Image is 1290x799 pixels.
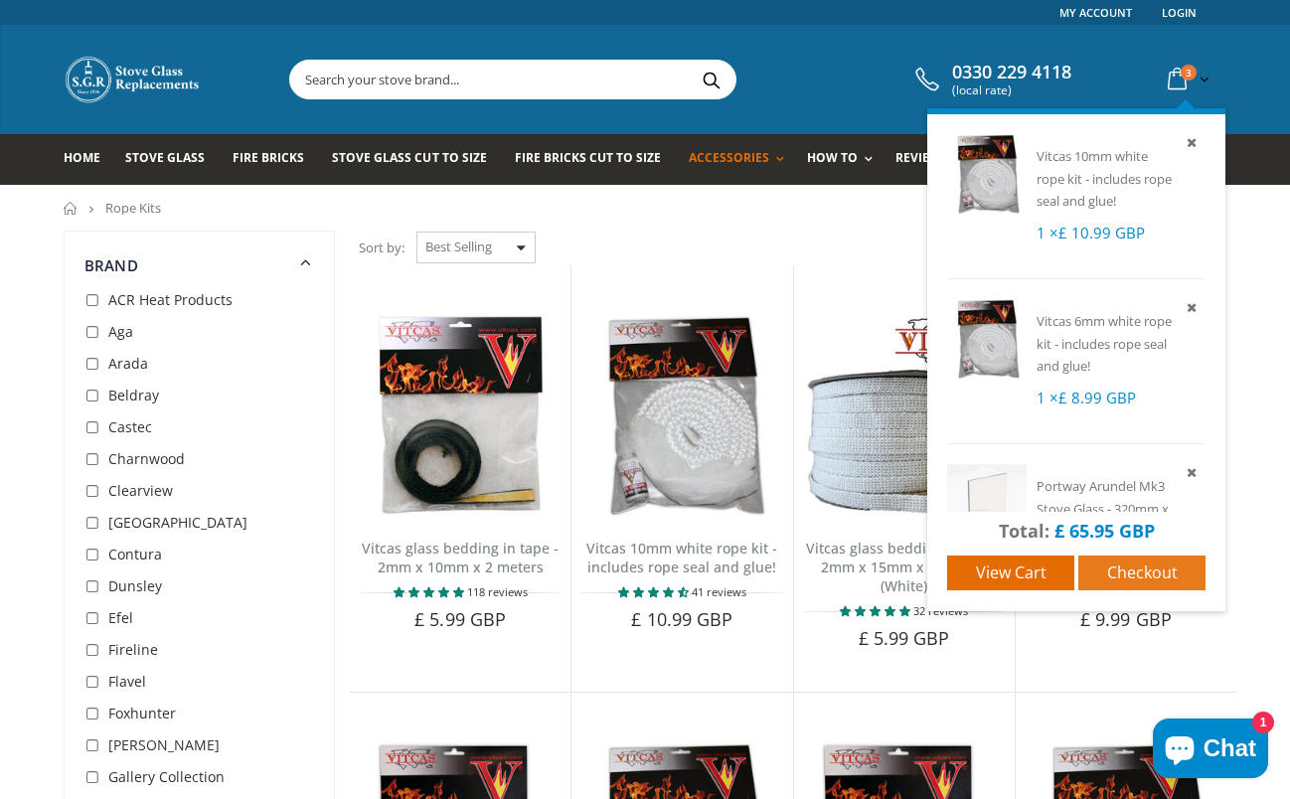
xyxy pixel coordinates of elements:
[105,199,161,217] span: Rope Kits
[976,561,1047,583] span: View cart
[1147,719,1274,783] inbox-online-store-chat: Shopify online store chat
[807,149,858,166] span: How To
[804,315,1005,516] img: Vitcas stove glass bedding in tape
[108,449,185,468] span: Charnwood
[515,149,661,166] span: Fire Bricks Cut To Size
[859,626,950,650] span: £ 5.99 GBP
[947,134,1027,214] img: Vitcas 10mm white rope kit - includes rope seal and glue!
[233,149,304,166] span: Fire Bricks
[64,149,100,166] span: Home
[689,149,769,166] span: Accessories
[1037,223,1145,242] span: 1 ×
[108,735,220,754] span: [PERSON_NAME]
[1037,312,1172,375] a: Vitcas 6mm white rope kit - includes rope seal and glue!
[689,61,733,98] button: Search
[84,255,138,275] span: Brand
[618,584,692,599] span: 4.66 stars
[359,231,404,265] span: Sort by:
[125,149,205,166] span: Stove Glass
[1037,388,1136,407] span: 1 ×
[1107,561,1178,583] span: Checkout
[332,134,501,185] a: Stove Glass Cut To Size
[108,417,152,436] span: Castec
[806,539,1003,595] a: Vitcas glass bedding in tape - 2mm x 15mm x 2 meters (White)
[895,149,948,166] span: Reviews
[108,322,133,341] span: Aga
[108,354,148,373] span: Arada
[467,584,528,599] span: 118 reviews
[1183,296,1206,319] a: Remove item
[1183,131,1206,154] a: Remove item
[233,134,319,185] a: Fire Bricks
[910,62,1071,97] a: 0330 229 4118 (local rate)
[1058,223,1145,242] span: £ 10.99 GBP
[360,315,561,516] img: Vitcas stove glass bedding in tape
[394,584,467,599] span: 4.85 stars
[1080,607,1172,631] span: £ 9.99 GBP
[947,299,1027,379] img: Vitcas 6mm white rope kit - includes rope seal and glue!
[692,584,746,599] span: 41 reviews
[586,539,777,576] a: Vitcas 10mm white rope kit - includes rope seal and glue!
[947,464,1027,544] img: Portway Arundel Mk3 Stove Glass - 320mm x 317mm
[64,55,203,104] img: Stove Glass Replacement
[1037,147,1172,210] a: Vitcas 10mm white rope kit - includes rope seal and glue!
[1054,519,1155,543] span: £ 65.95 GBP
[108,640,158,659] span: Fireline
[108,608,133,627] span: Efel
[108,386,159,404] span: Beldray
[1058,388,1136,407] span: £ 8.99 GBP
[108,545,162,563] span: Contura
[108,513,247,532] span: [GEOGRAPHIC_DATA]
[999,519,1049,543] span: Total:
[108,704,176,722] span: Foxhunter
[414,607,506,631] span: £ 5.99 GBP
[108,290,233,309] span: ACR Heat Products
[689,134,794,185] a: Accessories
[913,603,968,618] span: 32 reviews
[1078,556,1206,590] a: Checkout
[581,315,782,516] img: Vitcas white rope, glue and gloves kit 10mm
[362,539,559,576] a: Vitcas glass bedding in tape - 2mm x 10mm x 2 meters
[840,603,913,618] span: 4.88 stars
[515,134,676,185] a: Fire Bricks Cut To Size
[631,607,732,631] span: £ 10.99 GBP
[1181,65,1197,80] span: 3
[108,767,225,786] span: Gallery Collection
[108,481,173,500] span: Clearview
[125,134,220,185] a: Stove Glass
[1160,60,1213,98] a: 3
[64,134,115,185] a: Home
[952,62,1071,83] span: 0330 229 4118
[290,61,958,98] input: Search your stove brand...
[895,134,963,185] a: Reviews
[1037,477,1169,540] a: Portway Arundel Mk3 Stove Glass - 320mm x 317mm
[108,576,162,595] span: Dunsley
[108,672,146,691] span: Flavel
[64,202,79,215] a: Home
[947,556,1074,590] a: View cart
[1183,461,1206,484] a: Remove item
[807,134,883,185] a: How To
[332,149,486,166] span: Stove Glass Cut To Size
